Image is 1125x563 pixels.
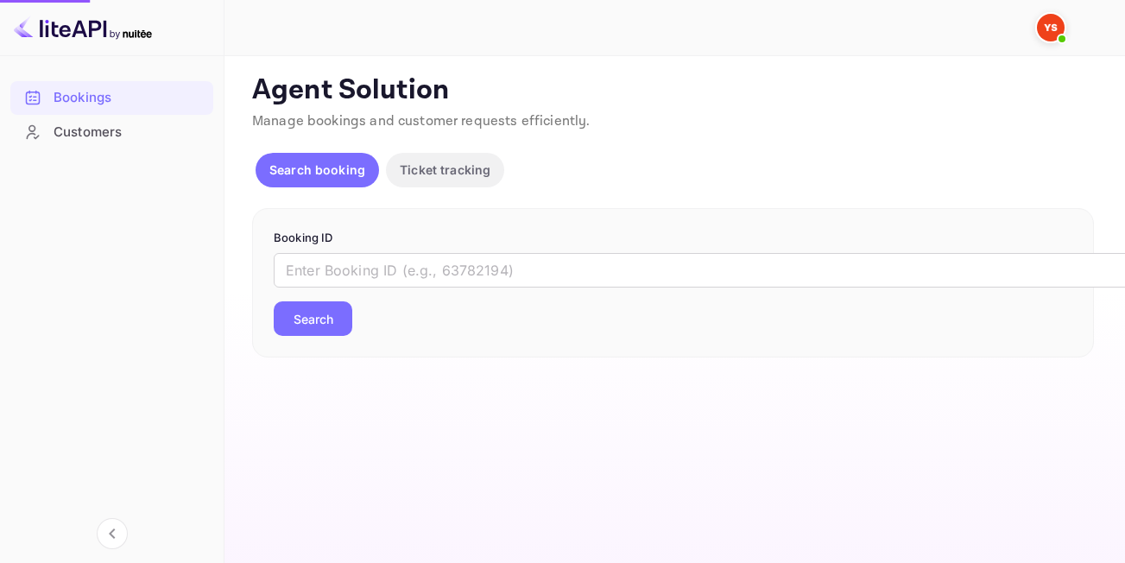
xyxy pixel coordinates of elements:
img: LiteAPI logo [14,14,152,41]
div: Bookings [10,81,213,115]
span: Manage bookings and customer requests efficiently. [252,112,591,130]
p: Agent Solution [252,73,1094,108]
div: Bookings [54,88,205,108]
a: Customers [10,116,213,148]
p: Booking ID [274,230,1072,247]
p: Ticket tracking [400,161,490,179]
img: Yandex Support [1037,14,1065,41]
div: Customers [54,123,205,142]
a: Bookings [10,81,213,113]
button: Search [274,301,352,336]
button: Collapse navigation [97,518,128,549]
p: Search booking [269,161,365,179]
div: Customers [10,116,213,149]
